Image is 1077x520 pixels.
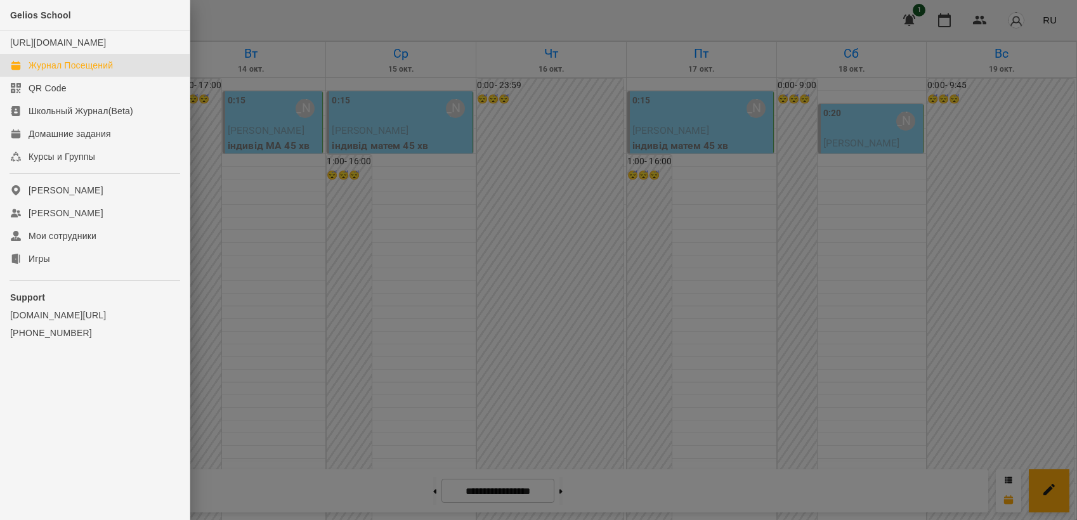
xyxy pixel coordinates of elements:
[29,82,67,94] div: QR Code
[29,150,95,163] div: Курсы и Группы
[10,37,106,48] a: [URL][DOMAIN_NAME]
[10,291,179,304] p: Support
[29,59,113,72] div: Журнал Посещений
[29,207,103,219] div: [PERSON_NAME]
[29,184,103,197] div: [PERSON_NAME]
[29,105,133,117] div: Школьный Журнал(Beta)
[29,230,96,242] div: Мои сотрудники
[29,252,50,265] div: Игры
[10,309,179,322] a: [DOMAIN_NAME][URL]
[29,127,111,140] div: Домашние задания
[10,10,71,20] span: Gelios School
[10,327,179,339] a: [PHONE_NUMBER]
